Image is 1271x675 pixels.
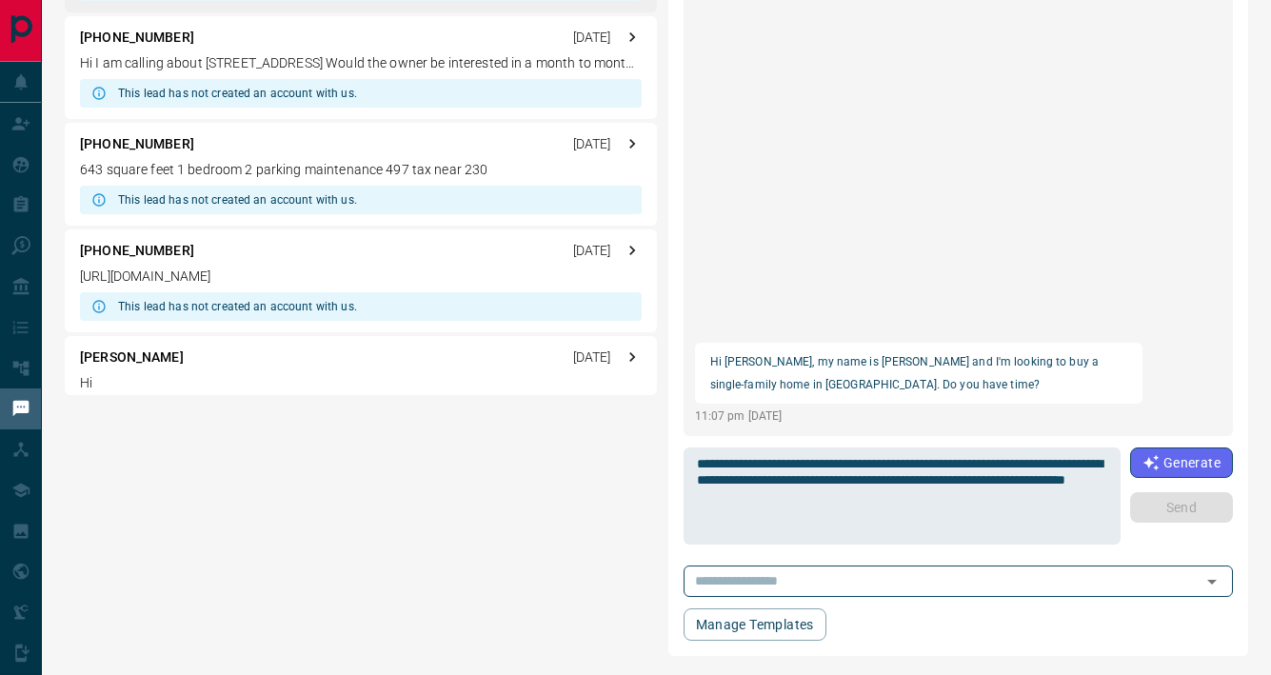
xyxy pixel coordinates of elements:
p: Hi [PERSON_NAME], my name is [PERSON_NAME] and I'm looking to buy a single-family home in [GEOGRA... [710,350,1127,396]
p: 11:07 pm [DATE] [695,407,1142,425]
p: [DATE] [573,134,611,154]
button: Open [1199,568,1225,595]
p: [URL][DOMAIN_NAME] [80,267,642,287]
p: [PERSON_NAME] [80,347,184,367]
p: [DATE] [573,241,611,261]
p: [PHONE_NUMBER] [80,28,194,48]
div: This lead has not created an account with us. [118,186,357,214]
div: This lead has not created an account with us. [118,79,357,108]
p: 643 square feet 1 bedroom 2 parking maintenance 497 tax near 230 [80,160,642,180]
div: This lead has not created an account with us. [118,292,357,321]
p: Hi I am calling about [STREET_ADDRESS] Would the owner be interested in a month to month lease? [80,53,642,73]
p: [PHONE_NUMBER] [80,134,194,154]
button: Manage Templates [684,608,826,641]
button: Generate [1130,447,1233,478]
p: [PHONE_NUMBER] [80,241,194,261]
p: [DATE] [573,28,611,48]
p: [DATE] [573,347,611,367]
p: Hi [80,373,642,393]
